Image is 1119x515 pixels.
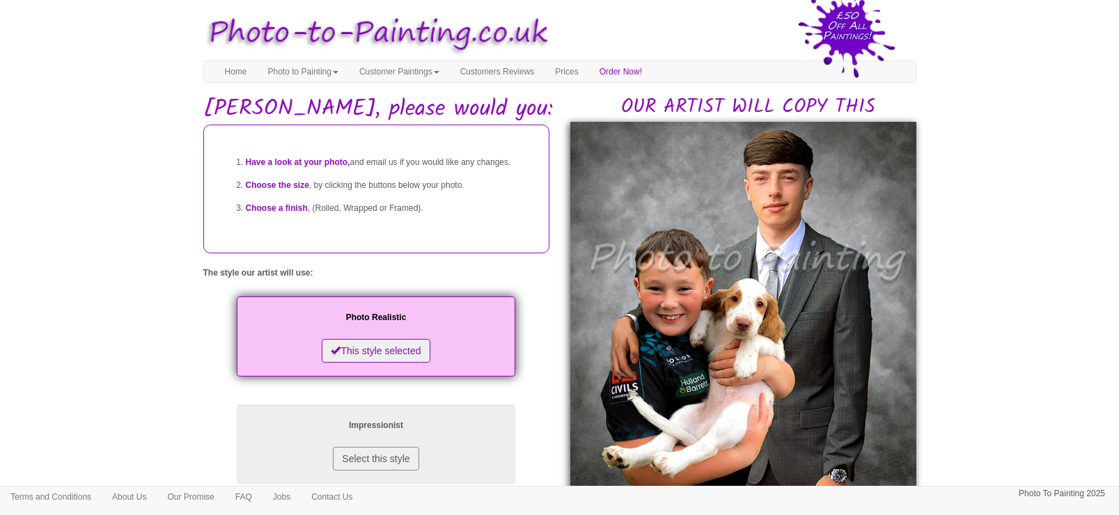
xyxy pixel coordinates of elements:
[203,97,916,121] h1: [PERSON_NAME], please would you:
[258,61,349,82] a: Photo to Painting
[225,486,263,507] a: FAQ
[570,122,916,500] img: Amy, please would you:
[246,197,535,220] li: , (Rolled, Wrapped or Framed).
[102,486,157,507] a: About Us
[246,157,350,167] span: Have a look at your photo,
[214,61,258,82] a: Home
[263,486,301,507] a: Jobs
[450,61,545,82] a: Customers Reviews
[333,447,418,470] button: Select this style
[589,61,652,82] a: Order Now!
[203,267,313,279] label: The style our artist will use:
[246,180,309,190] span: Choose the size
[545,61,588,82] a: Prices
[157,486,224,507] a: Our Promise
[251,310,501,325] p: Photo Realistic
[246,174,535,197] li: , by clicking the buttons below your photo.
[301,486,363,507] a: Contact Us
[1019,486,1105,501] p: Photo To Painting 2025
[246,151,535,174] li: and email us if you would like any changes.
[581,97,916,118] h2: OUR ARTIST WILL COPY THIS
[246,203,308,213] span: Choose a finish
[322,339,430,363] button: This style selected
[349,61,450,82] a: Customer Paintings
[196,7,553,61] img: Photo to Painting
[251,418,501,433] p: Impressionist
